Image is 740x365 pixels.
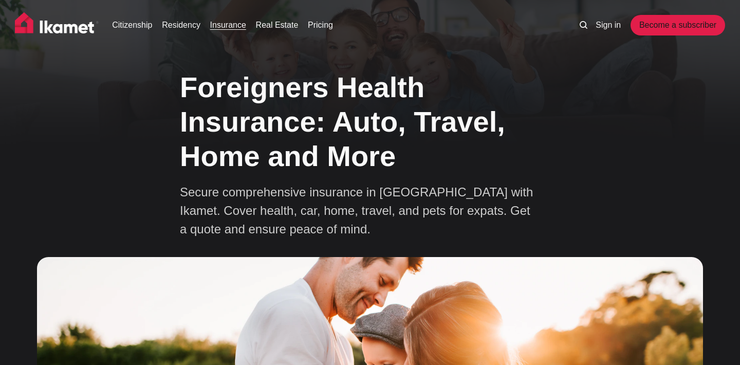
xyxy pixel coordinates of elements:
[15,12,99,38] img: Ikamet home
[210,19,246,31] a: Insurance
[162,19,200,31] a: Residency
[180,70,560,174] h1: Foreigners Health Insurance: Auto, Travel, Home and More
[256,19,299,31] a: Real Estate
[308,19,333,31] a: Pricing
[112,19,152,31] a: Citizenship
[631,15,725,35] a: Become a subscriber
[596,19,621,31] a: Sign in
[180,183,540,239] p: Secure comprehensive insurance in [GEOGRAPHIC_DATA] with Ikamet. Cover health, car, home, travel,...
